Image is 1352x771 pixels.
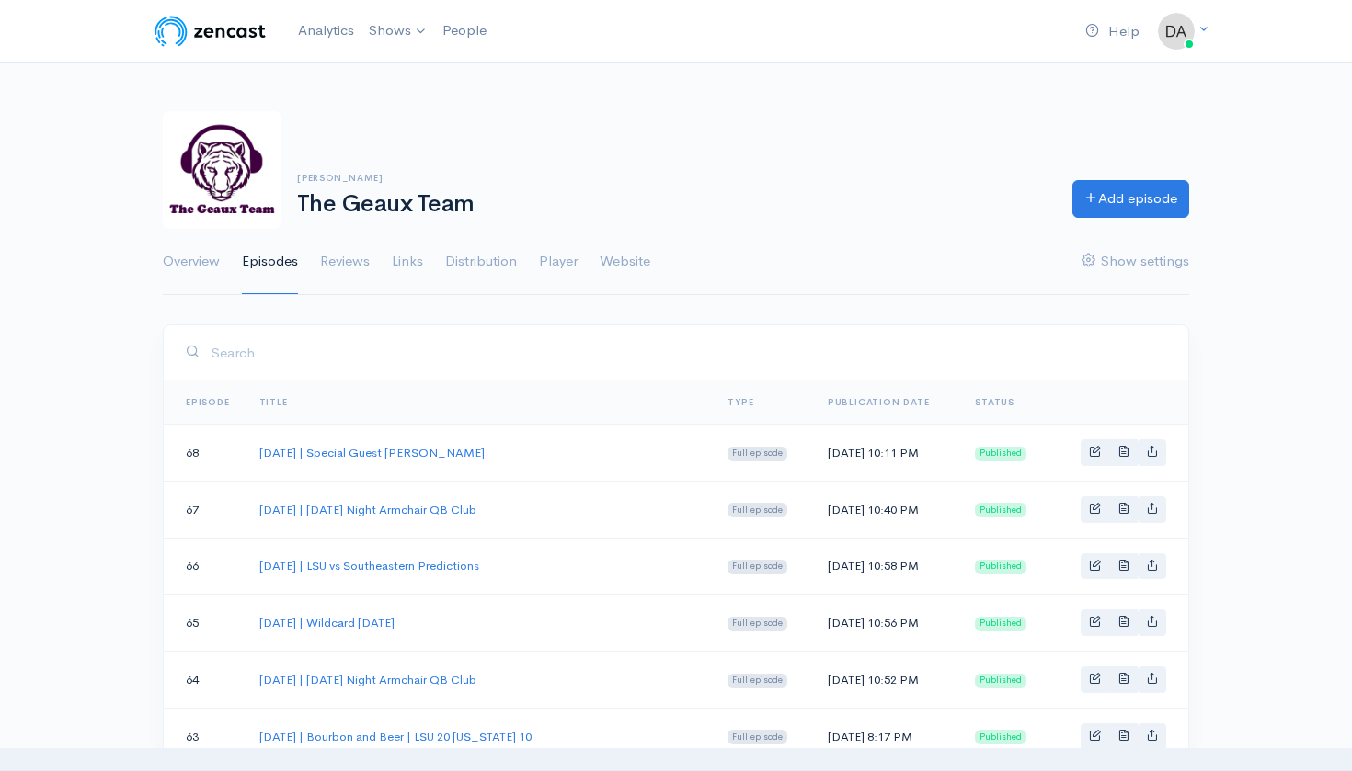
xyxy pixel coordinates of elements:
a: Add episode [1072,180,1189,218]
a: Player [539,229,578,295]
span: Edit episode [1089,502,1101,514]
a: [DATE] | LSU vs Southeastern Predictions [259,558,479,573]
td: [DATE] 10:52 PM [813,652,960,709]
a: Publication date [828,396,930,408]
h1: The Geaux Team [297,191,1050,218]
span: Episode transcription [1117,502,1129,514]
td: [DATE] 10:40 PM [813,481,960,538]
span: Published [975,560,1026,574]
h6: [PERSON_NAME] [297,173,1050,183]
span: Episode transcription [1117,672,1129,684]
input: Search [211,334,1166,371]
a: Share episode [1138,723,1166,750]
a: Reviews [320,229,370,295]
a: Share episode [1138,439,1166,466]
a: [DATE] | Special Guest [PERSON_NAME] [259,445,485,460]
div: Basic example [1081,439,1166,466]
span: Full episode [728,503,787,517]
td: 66 [164,538,245,595]
a: Show settings [1082,229,1189,295]
span: Published [975,730,1026,744]
a: People [435,11,494,51]
a: [DATE] | [DATE] Night Armchair QB Club [259,672,476,687]
span: Edit episode [1089,559,1101,571]
a: Share episode [1138,553,1166,580]
span: Edit episode [1089,445,1101,457]
span: Published [975,447,1026,461]
a: Share episode [1138,609,1166,636]
a: Distribution [445,229,517,295]
a: [DATE] | [DATE] Night Armchair QB Club [259,502,476,517]
td: 67 [164,481,245,538]
img: ZenCast Logo [152,13,269,50]
td: 65 [164,595,245,652]
td: [DATE] 10:58 PM [813,538,960,595]
a: Overview [163,229,220,295]
a: Links [392,229,423,295]
div: Basic example [1081,609,1166,636]
td: 64 [164,652,245,709]
span: Published [975,617,1026,631]
span: Status [975,396,1014,408]
span: Edit episode [1089,615,1101,627]
div: Basic example [1081,496,1166,523]
td: [DATE] 10:56 PM [813,595,960,652]
img: ... [1158,13,1195,50]
td: 68 [164,425,245,482]
a: Help [1078,12,1147,51]
span: Episode transcription [1117,559,1129,571]
div: Basic example [1081,723,1166,750]
td: [DATE] 8:17 PM [813,708,960,765]
div: Basic example [1081,666,1166,693]
span: Episode transcription [1117,615,1129,627]
span: Episode transcription [1117,729,1129,741]
a: Episode [186,396,230,408]
span: Episode transcription [1117,445,1129,457]
td: 63 [164,708,245,765]
span: Full episode [728,674,787,688]
a: Share episode [1138,496,1166,523]
span: Edit episode [1089,729,1101,741]
td: [DATE] 10:11 PM [813,425,960,482]
a: Type [728,396,753,408]
span: Published [975,674,1026,688]
a: Shows [361,11,435,51]
a: [DATE] | Wildcard [DATE] [259,615,395,630]
div: Basic example [1081,553,1166,580]
a: Analytics [291,11,361,51]
span: Full episode [728,560,787,574]
span: Full episode [728,617,787,631]
span: Full episode [728,730,787,744]
a: [DATE] | Bourbon and Beer | LSU 20 [US_STATE] 10 [259,729,532,744]
a: Episodes [242,229,298,295]
span: Edit episode [1089,672,1101,684]
a: Title [259,396,288,408]
span: Published [975,503,1026,517]
span: Full episode [728,447,787,461]
a: Website [600,229,650,295]
a: Share episode [1138,666,1166,693]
